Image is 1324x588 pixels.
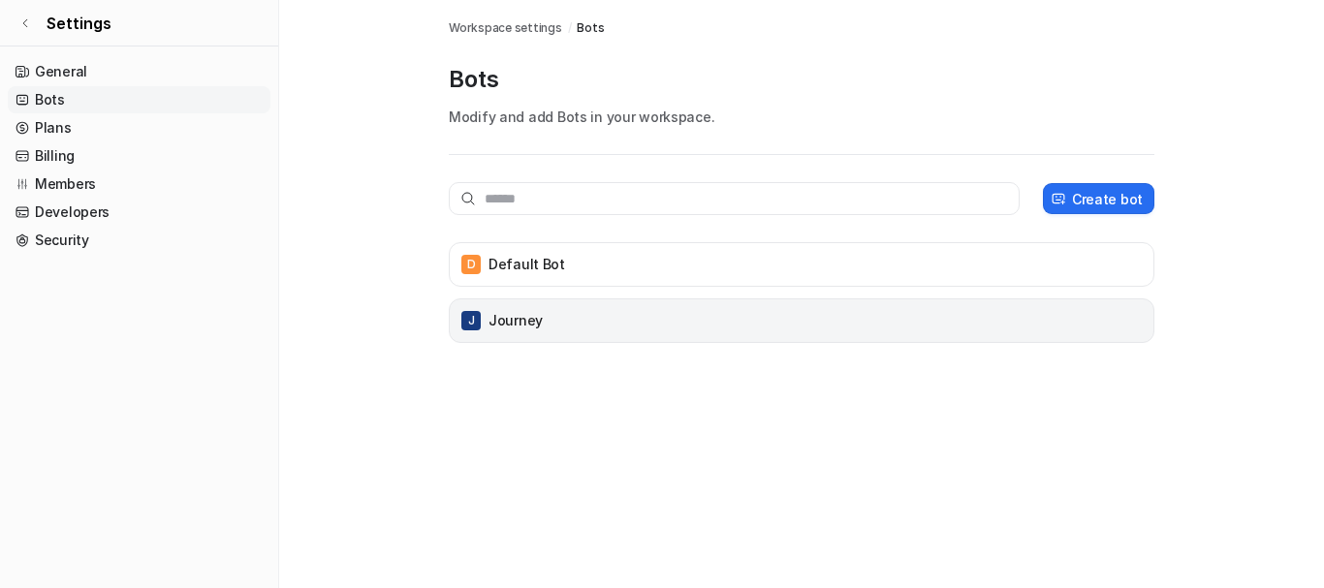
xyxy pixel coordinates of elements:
[1051,192,1066,206] img: create
[449,107,1154,127] p: Modify and add Bots in your workspace.
[1043,183,1154,214] button: Create bot
[8,227,270,254] a: Security
[8,170,270,198] a: Members
[8,58,270,85] a: General
[449,64,1154,95] p: Bots
[489,311,543,330] p: Journey
[8,142,270,170] a: Billing
[449,19,562,37] a: Workspace settings
[8,86,270,113] a: Bots
[577,19,604,37] a: Bots
[8,114,270,141] a: Plans
[8,199,270,226] a: Developers
[461,311,481,330] span: J
[489,255,565,274] p: Default Bot
[461,255,481,274] span: D
[1072,189,1143,209] p: Create bot
[47,12,111,35] span: Settings
[568,19,572,37] span: /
